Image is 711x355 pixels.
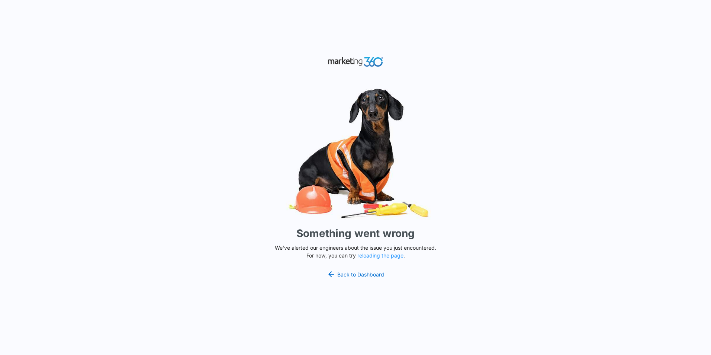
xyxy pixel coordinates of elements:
[327,270,384,279] a: Back to Dashboard
[272,244,439,259] p: We've alerted our engineers about the issue you just encountered. For now, you can try .
[296,226,415,241] h1: Something went wrong
[244,84,467,223] img: Sad Dog
[328,55,383,68] img: Marketing 360 Logo
[357,253,403,259] button: reloading the page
